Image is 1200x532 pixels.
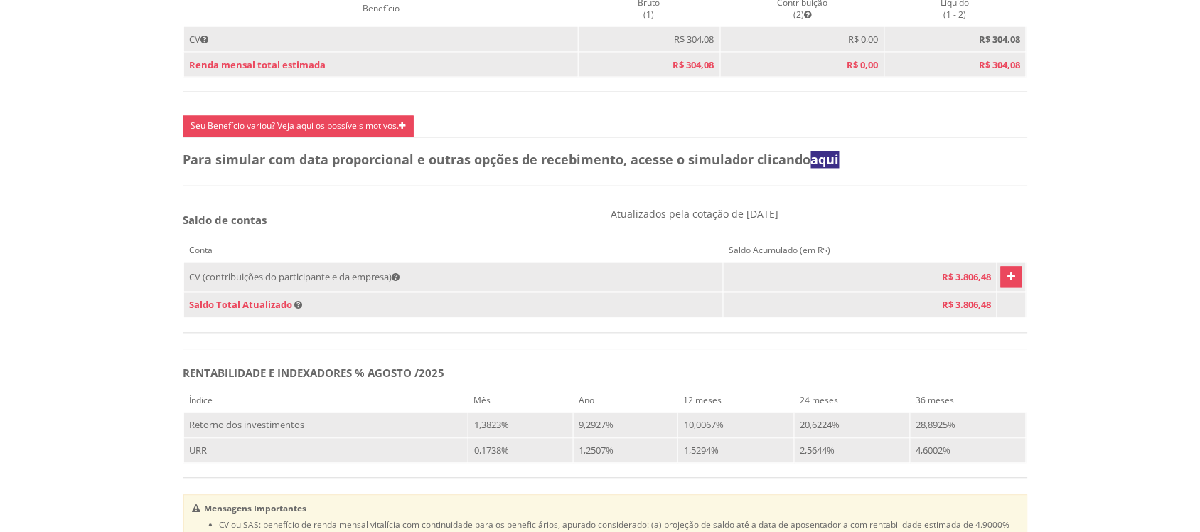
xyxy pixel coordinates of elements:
[794,413,910,438] td: 20,6224%
[811,151,840,169] a: aqui
[678,438,794,464] td: 1,5294%
[183,154,1028,168] h4: Para simular com data proporcional e outras opções de recebimento, acesse o simulador clicando
[190,33,209,46] span: CV
[611,208,1028,221] p: Atualizados pela cotação de [DATE]
[847,58,879,71] span: R$ 0,00
[468,389,573,413] th: Mês
[573,413,678,438] td: 9,2927%
[183,239,723,263] th: Conta
[190,299,293,312] span: Saldo Total Atualizado
[183,389,468,413] th: Índice
[183,116,414,137] a: Seu Benefício variou? Veja aqui os possíveis motivos.
[794,438,910,464] td: 2,5644%
[183,215,601,227] h5: Saldo de contas
[723,239,997,263] th: Saldo Acumulado (em R$)
[573,389,678,413] th: Ano
[794,389,910,413] th: 24 meses
[910,413,1026,438] td: 28,8925%
[849,33,879,46] span: R$ 0,00
[942,299,991,312] span: R$ 3.806,48
[675,33,714,46] span: R$ 304,08
[673,58,714,71] span: R$ 304,08
[204,503,306,514] b: Mensagens Importantes
[910,438,1026,464] td: 4,6002%
[942,271,991,284] span: R$ 3.806,48
[468,438,573,464] td: 0,1738%
[678,389,794,413] th: 12 meses
[910,389,1026,413] th: 36 meses
[573,438,678,464] td: 1,2507%
[183,368,1028,380] h5: RENTABILIDADE E INDEXADORES % AGOSTO /2025
[190,271,400,284] span: CV (contribuições do participante e da empresa)
[183,413,468,438] td: Retorno dos investimentos
[183,438,468,464] td: URR
[183,52,579,78] td: Renda mensal total estimada
[979,58,1020,71] b: R$ 304,08
[678,413,794,438] td: 10,0067%
[979,33,1020,46] b: R$ 304,08
[468,413,573,438] td: 1,3823%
